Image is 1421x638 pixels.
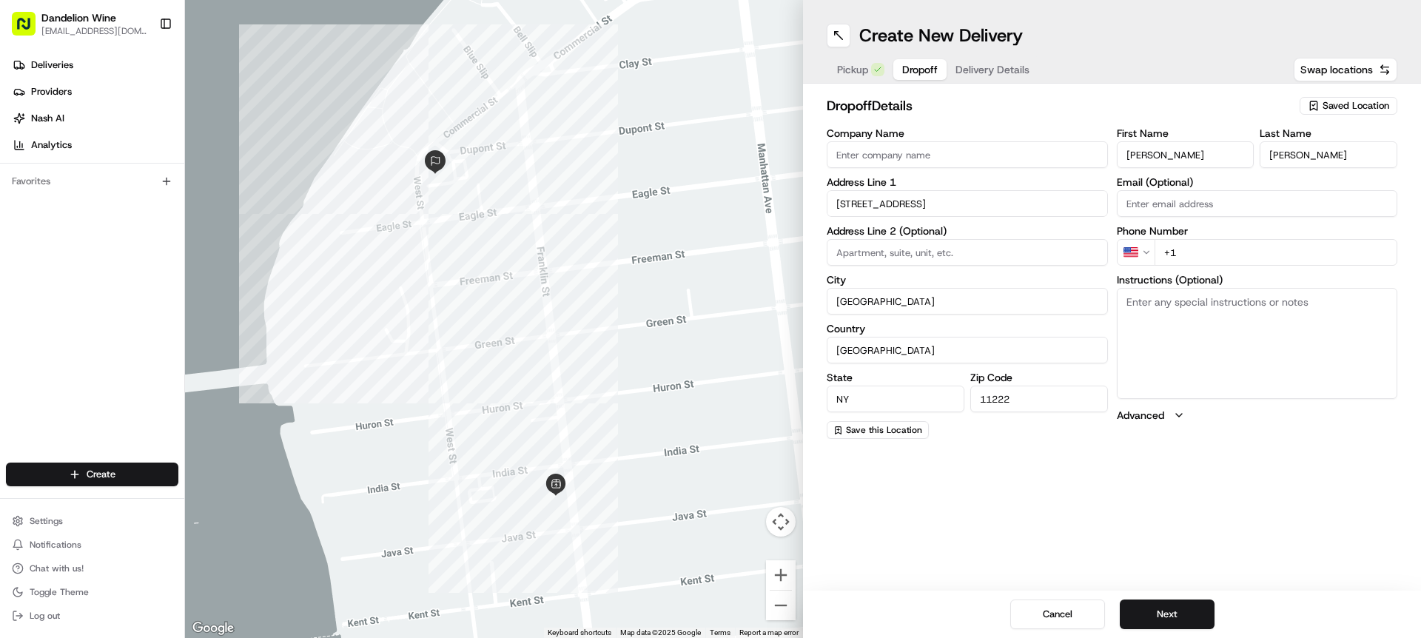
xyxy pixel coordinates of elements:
[30,270,41,282] img: 1736555255976-a54dd68f-1ca7-489b-9aae-adbdc363a1c4
[30,563,84,574] span: Chat with us!
[1010,600,1105,629] button: Cancel
[902,62,938,77] span: Dropoff
[6,534,178,555] button: Notifications
[140,331,238,346] span: API Documentation
[67,141,243,156] div: Start new chat
[955,62,1029,77] span: Delivery Details
[1300,95,1397,116] button: Saved Location
[827,323,1108,334] label: Country
[147,367,179,378] span: Pylon
[1120,600,1215,629] button: Next
[41,10,116,25] button: Dandelion Wine
[827,275,1108,285] label: City
[15,332,27,344] div: 📗
[827,288,1108,315] input: Enter city
[38,95,244,111] input: Clear
[46,229,158,241] span: Wisdom [PERSON_NAME]
[6,511,178,531] button: Settings
[15,192,99,204] div: Past conversations
[30,586,89,598] span: Toggle Theme
[1294,58,1397,81] button: Swap locations
[1155,239,1398,266] input: Enter phone number
[827,239,1108,266] input: Apartment, suite, unit, etc.
[827,226,1108,236] label: Address Line 2 (Optional)
[161,269,166,281] span: •
[827,386,964,412] input: Enter state
[30,610,60,622] span: Log out
[67,156,204,168] div: We're available if you need us!
[1300,62,1373,77] span: Swap locations
[827,177,1108,187] label: Address Line 1
[189,619,238,638] img: Google
[31,141,58,168] img: 8571987876998_91fb9ceb93ad5c398215_72.jpg
[6,133,184,157] a: Analytics
[1117,226,1398,236] label: Phone Number
[859,24,1023,47] h1: Create New Delivery
[827,337,1108,363] input: Enter country
[766,507,796,537] button: Map camera controls
[1117,408,1164,423] label: Advanced
[6,107,184,130] a: Nash AI
[6,558,178,579] button: Chat with us!
[30,230,41,242] img: 1736555255976-a54dd68f-1ca7-489b-9aae-adbdc363a1c4
[620,628,701,637] span: Map data ©2025 Google
[1117,408,1398,423] button: Advanced
[827,421,929,439] button: Save this Location
[766,560,796,590] button: Zoom in
[766,591,796,620] button: Zoom out
[739,628,799,637] a: Report a map error
[827,190,1108,217] input: Enter address
[970,372,1108,383] label: Zip Code
[104,366,179,378] a: Powered byPylon
[31,138,72,152] span: Analytics
[970,386,1108,412] input: Enter zip code
[189,619,238,638] a: Open this area in Google Maps (opens a new window)
[15,255,38,284] img: Wisdom Oko
[1117,177,1398,187] label: Email (Optional)
[169,269,199,281] span: [DATE]
[6,6,153,41] button: Dandelion Wine[EMAIL_ADDRESS][DOMAIN_NAME]
[1117,190,1398,217] input: Enter email address
[31,85,72,98] span: Providers
[6,80,184,104] a: Providers
[30,515,63,527] span: Settings
[46,269,158,281] span: Wisdom [PERSON_NAME]
[1260,141,1397,168] input: Enter last name
[827,128,1108,138] label: Company Name
[846,424,922,436] span: Save this Location
[229,189,269,207] button: See all
[837,62,868,77] span: Pickup
[6,53,184,77] a: Deliveries
[6,582,178,602] button: Toggle Theme
[1260,128,1397,138] label: Last Name
[30,539,81,551] span: Notifications
[31,112,64,125] span: Nash AI
[119,325,243,352] a: 💻API Documentation
[6,463,178,486] button: Create
[15,59,269,83] p: Welcome 👋
[169,229,199,241] span: [DATE]
[9,325,119,352] a: 📗Knowledge Base
[827,141,1108,168] input: Enter company name
[1323,99,1389,113] span: Saved Location
[827,372,964,383] label: State
[125,332,137,344] div: 💻
[30,331,113,346] span: Knowledge Base
[710,628,730,637] a: Terms (opens in new tab)
[15,141,41,168] img: 1736555255976-a54dd68f-1ca7-489b-9aae-adbdc363a1c4
[161,229,166,241] span: •
[548,628,611,638] button: Keyboard shortcuts
[827,95,1291,116] h2: dropoff Details
[1117,141,1254,168] input: Enter first name
[15,15,44,44] img: Nash
[31,58,73,72] span: Deliveries
[252,146,269,164] button: Start new chat
[1117,275,1398,285] label: Instructions (Optional)
[1117,128,1254,138] label: First Name
[6,169,178,193] div: Favorites
[41,25,147,37] button: [EMAIL_ADDRESS][DOMAIN_NAME]
[87,468,115,481] span: Create
[15,215,38,244] img: Wisdom Oko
